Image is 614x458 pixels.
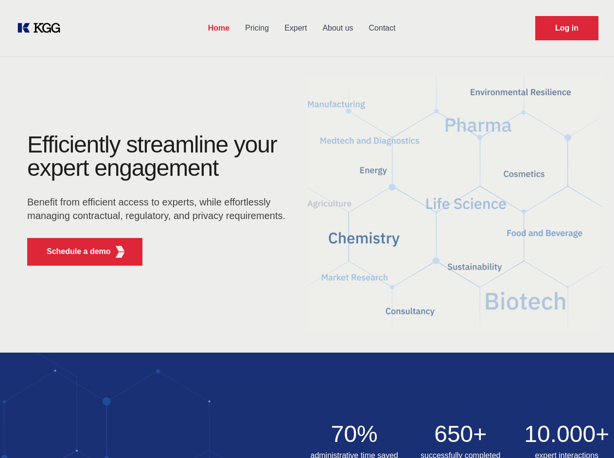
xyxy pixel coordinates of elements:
button: Schedule a demoKGG Fifth Element RED [27,238,142,266]
a: Contact [361,16,403,41]
p: Schedule a demo [47,246,111,257]
img: KGG Fifth Element RED [307,63,603,343]
p: Benefit from efficient access to experts, while effortlessly managing contractual, regulatory, an... [27,195,292,222]
a: About us [315,16,361,41]
img: KGG Fifth Element RED [114,246,126,258]
a: Request Demo [535,16,598,40]
h2: 70% [307,423,402,446]
a: Pricing [237,16,277,41]
h2: 650+ [413,423,508,446]
a: KOL Knowledge Platform: Talk to Key External Experts (KEE) [16,20,68,36]
h1: Efficiently streamline your expert engagement [27,133,292,180]
a: Home [200,16,237,41]
a: Expert [277,16,315,41]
